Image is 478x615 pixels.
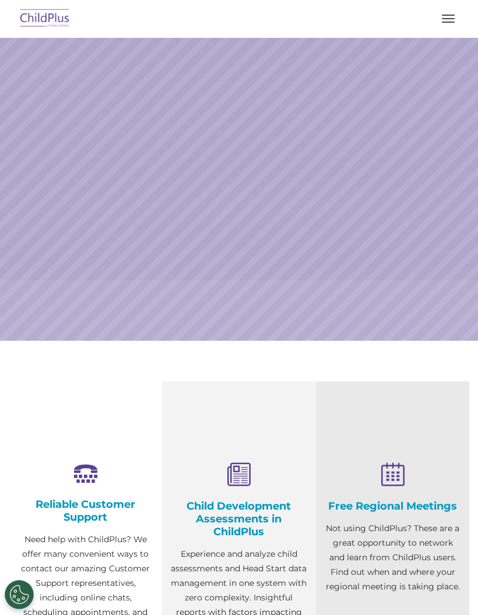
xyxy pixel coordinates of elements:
h4: Reliable Customer Support [17,498,153,524]
img: ChildPlus by Procare Solutions [17,5,72,33]
p: Not using ChildPlus? These are a great opportunity to network and learn from ChildPlus users. Fin... [325,521,461,594]
h4: Free Regional Meetings [325,500,461,512]
button: Cookies Settings [5,580,34,609]
h4: Child Development Assessments in ChildPlus [171,500,307,538]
